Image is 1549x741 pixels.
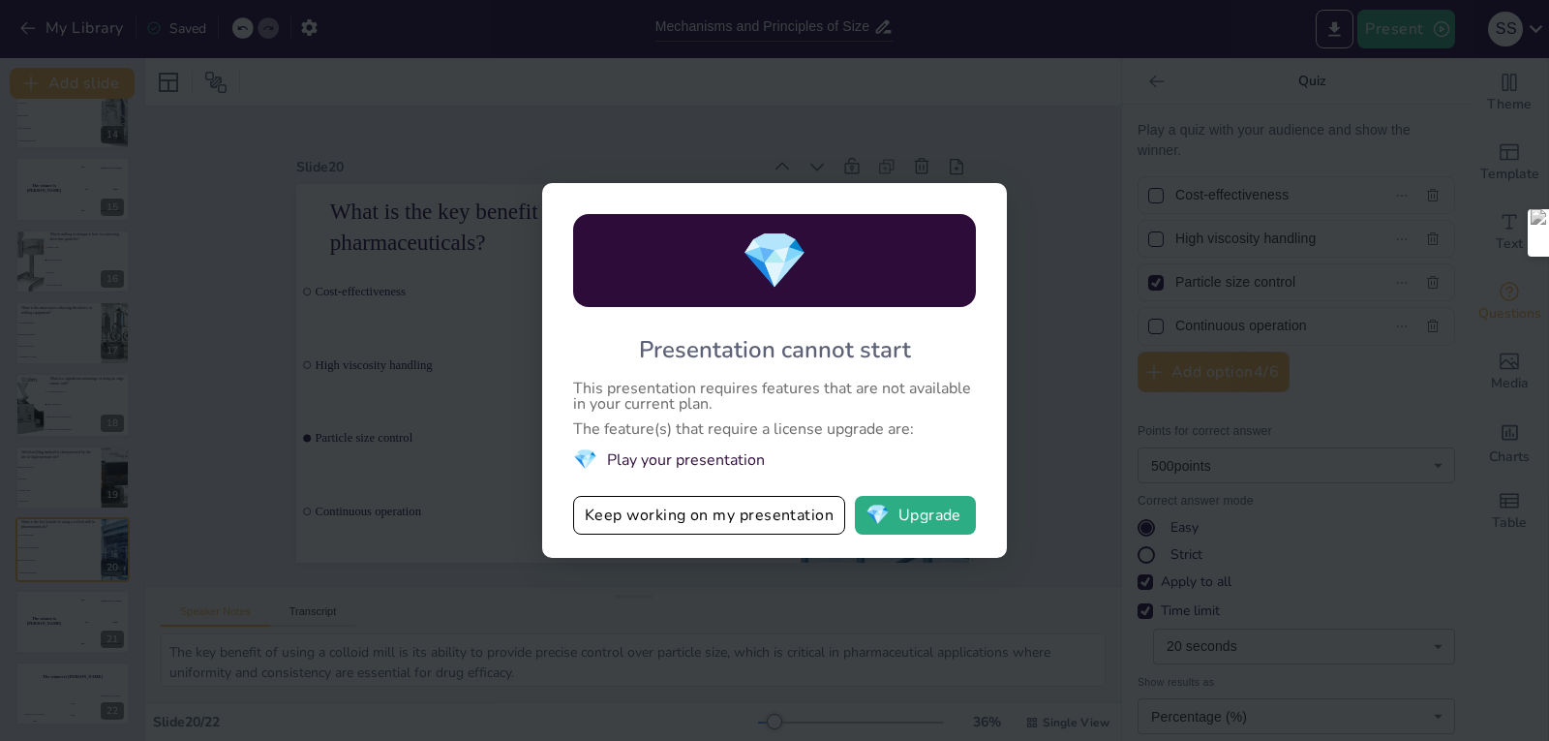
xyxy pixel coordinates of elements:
[855,496,976,535] button: diamondUpgrade
[573,421,976,437] div: The feature(s) that require a license upgrade are:
[573,447,976,473] li: Play your presentation
[1531,209,1546,225] img: main.svg
[741,224,808,298] span: diamond
[573,381,976,412] div: This presentation requires features that are not available in your current plan.
[573,496,845,535] button: Keep working on my presentation
[573,447,597,473] span: diamond
[866,506,890,525] span: diamond
[639,334,911,365] div: Presentation cannot start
